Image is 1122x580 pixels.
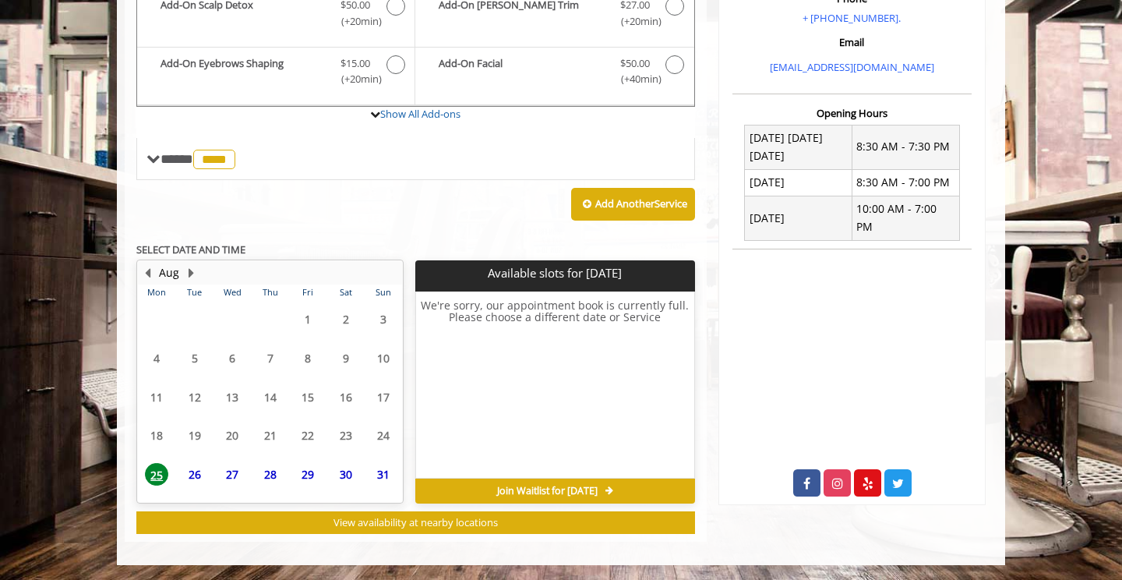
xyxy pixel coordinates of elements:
[497,485,598,497] span: Join Waitlist for [DATE]
[259,463,282,486] span: 28
[145,55,407,92] label: Add-On Eyebrows Shaping
[334,463,358,486] span: 30
[612,71,658,87] span: (+40min )
[136,511,695,534] button: View availability at nearby locations
[138,285,175,300] th: Mon
[612,13,658,30] span: (+20min )
[213,454,251,493] td: Select day27
[745,169,852,196] td: [DATE]
[439,55,604,88] b: Add-On Facial
[326,285,364,300] th: Sat
[141,264,153,281] button: Previous Month
[380,107,460,121] a: Show All Add-ons
[852,125,959,169] td: 8:30 AM - 7:30 PM
[159,264,179,281] button: Aug
[333,515,498,529] span: View availability at nearby locations
[365,454,403,493] td: Select day31
[732,108,972,118] h3: Opening Hours
[745,196,852,240] td: [DATE]
[423,55,686,92] label: Add-On Facial
[595,196,687,210] b: Add Another Service
[161,55,325,88] b: Add-On Eyebrows Shaping
[175,454,213,493] td: Select day26
[289,285,326,300] th: Fri
[251,454,288,493] td: Select day28
[422,267,688,280] p: Available slots for [DATE]
[333,71,379,87] span: (+20min )
[852,196,959,240] td: 10:00 AM - 7:00 PM
[185,264,197,281] button: Next Month
[138,454,175,493] td: Select day25
[221,463,244,486] span: 27
[183,463,206,486] span: 26
[296,463,319,486] span: 29
[340,55,370,72] span: $15.00
[333,13,379,30] span: (+20min )
[145,463,168,486] span: 25
[416,299,693,472] h6: We're sorry, our appointment book is currently full. Please choose a different date or Service
[136,242,245,256] b: SELECT DATE AND TIME
[770,60,934,74] a: [EMAIL_ADDRESS][DOMAIN_NAME]
[326,454,364,493] td: Select day30
[372,463,395,486] span: 31
[289,454,326,493] td: Select day29
[736,37,968,48] h3: Email
[175,285,213,300] th: Tue
[571,188,695,221] button: Add AnotherService
[365,285,403,300] th: Sun
[213,285,251,300] th: Wed
[852,169,959,196] td: 8:30 AM - 7:00 PM
[803,11,901,25] a: + [PHONE_NUMBER].
[620,55,650,72] span: $50.00
[745,125,852,169] td: [DATE] [DATE] [DATE]
[251,285,288,300] th: Thu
